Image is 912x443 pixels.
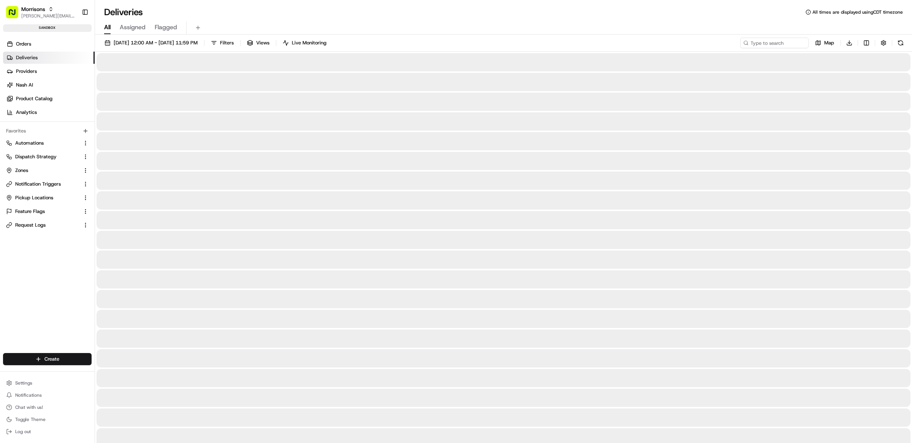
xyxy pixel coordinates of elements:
input: Type to search [740,38,809,48]
span: [DATE] 12:00 AM - [DATE] 11:59 PM [114,39,198,46]
span: Create [44,356,59,363]
span: Flagged [155,23,177,32]
button: Dispatch Strategy [3,151,92,163]
button: Chat with us! [3,402,92,413]
a: Analytics [3,106,95,118]
div: sandbox [3,24,92,32]
button: Create [3,353,92,365]
span: Assigned [120,23,146,32]
span: Notifications [15,392,42,398]
button: Live Monitoring [279,38,330,48]
span: Automations [15,140,44,147]
span: Chat with us! [15,404,43,410]
a: Dispatch Strategy [6,153,79,160]
span: Analytics [16,109,37,116]
span: All [104,23,111,32]
button: Pickup Locations [3,192,92,204]
span: Pickup Locations [15,194,53,201]
span: Deliveries [16,54,38,61]
span: Log out [15,429,31,435]
span: Request Logs [15,222,46,229]
button: Request Logs [3,219,92,231]
span: Map [824,39,834,46]
span: Feature Flags [15,208,45,215]
a: Orders [3,38,95,50]
span: Notification Triggers [15,181,61,188]
button: Map [812,38,838,48]
button: Notifications [3,390,92,400]
a: Pickup Locations [6,194,79,201]
h1: Deliveries [104,6,143,18]
span: Filters [220,39,234,46]
span: Nash AI [16,82,33,88]
a: Providers [3,65,95,77]
button: Feature Flags [3,205,92,218]
button: [DATE] 12:00 AM - [DATE] 11:59 PM [101,38,201,48]
span: Live Monitoring [292,39,326,46]
a: Notification Triggers [6,181,79,188]
button: Log out [3,426,92,437]
span: Settings [15,380,32,386]
div: Favorites [3,125,92,137]
span: Orders [16,41,31,47]
a: Feature Flags [6,208,79,215]
span: All times are displayed using CDT timezone [812,9,903,15]
button: Settings [3,378,92,388]
button: [PERSON_NAME][EMAIL_ADDRESS][DOMAIN_NAME] [21,13,76,19]
a: Nash AI [3,79,95,91]
span: Views [256,39,269,46]
a: Product Catalog [3,93,95,105]
a: Request Logs [6,222,79,229]
a: Zones [6,167,79,174]
button: Zones [3,164,92,177]
span: Providers [16,68,37,75]
button: Morrisons[PERSON_NAME][EMAIL_ADDRESS][DOMAIN_NAME] [3,3,79,21]
button: Toggle Theme [3,414,92,425]
span: Toggle Theme [15,416,46,423]
a: Automations [6,140,79,147]
button: Views [244,38,273,48]
button: Filters [207,38,237,48]
span: Zones [15,167,28,174]
button: Notification Triggers [3,178,92,190]
span: Product Catalog [16,95,52,102]
button: Morrisons [21,5,45,13]
button: Automations [3,137,92,149]
span: Dispatch Strategy [15,153,57,160]
button: Refresh [895,38,906,48]
a: Deliveries [3,52,95,64]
